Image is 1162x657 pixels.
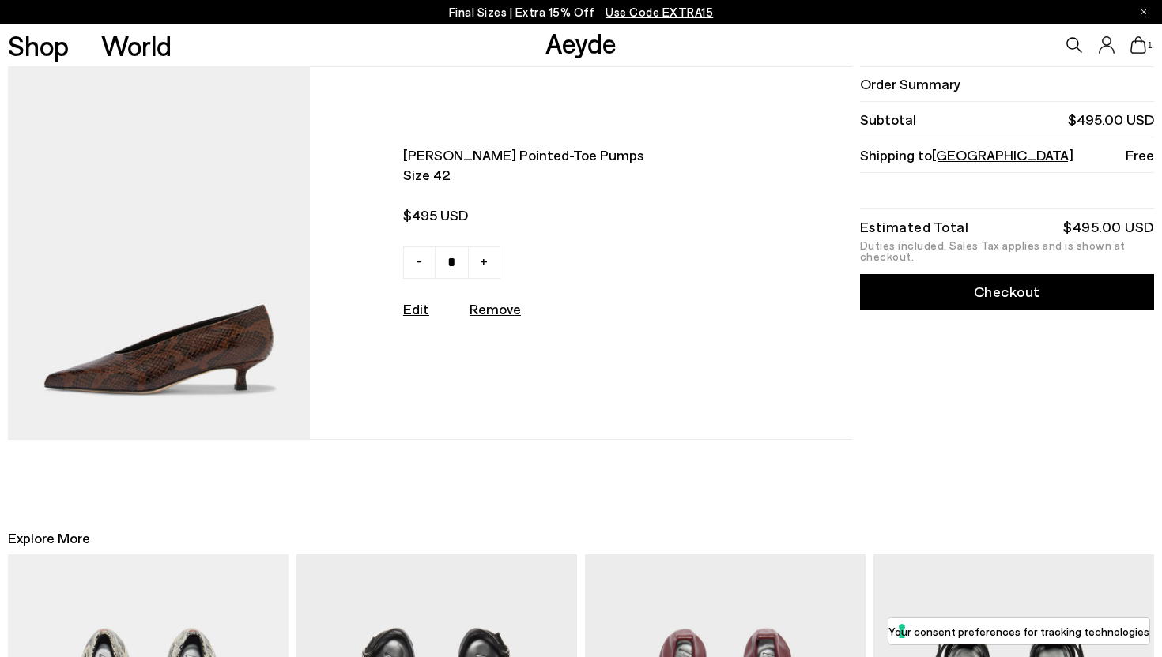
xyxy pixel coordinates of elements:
[1130,36,1146,54] a: 1
[480,251,488,270] span: +
[417,251,422,270] span: -
[403,165,732,185] span: Size 42
[860,66,1154,102] li: Order Summary
[403,205,732,225] span: $495 USD
[1063,221,1154,232] div: $495.00 USD
[888,618,1149,644] button: Your consent preferences for tracking technologies
[888,623,1149,640] label: Your consent preferences for tracking technologies
[1146,41,1154,50] span: 1
[860,145,1073,165] span: Shipping to
[860,221,969,232] div: Estimated Total
[545,26,617,59] a: Aeyde
[1068,110,1154,130] span: $495.00 USD
[8,67,310,438] img: AEYDE_CLARASNAKEPRINTCALFLEATHERMOKA_1_580x.jpg
[449,2,714,22] p: Final Sizes | Extra 15% Off
[470,300,521,317] u: Remove
[403,246,436,279] a: -
[606,5,713,19] span: Navigate to /collections/ss25-final-sizes
[403,300,429,317] a: Edit
[101,32,172,59] a: World
[8,32,69,59] a: Shop
[860,240,1154,262] div: Duties included, Sales Tax applies and is shown at checkout.
[403,145,732,165] span: [PERSON_NAME] pointed-toe pumps
[1126,145,1154,165] span: Free
[468,246,500,279] a: +
[860,102,1154,137] li: Subtotal
[932,146,1073,163] span: [GEOGRAPHIC_DATA]
[860,274,1154,310] a: Checkout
